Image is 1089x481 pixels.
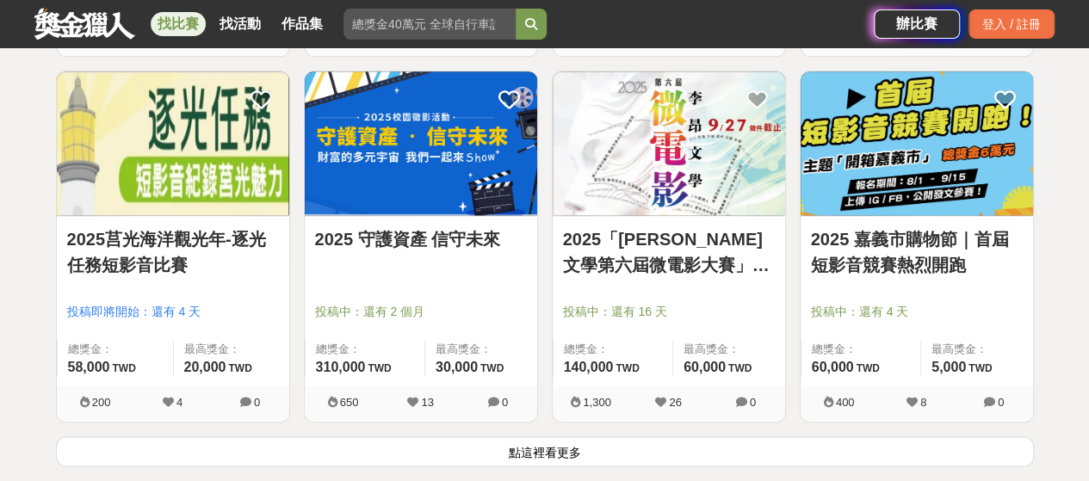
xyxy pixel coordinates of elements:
[998,396,1004,409] span: 0
[67,303,279,321] span: 投稿即將開始：還有 4 天
[421,396,433,409] span: 13
[315,303,527,321] span: 投稿中：還有 2 個月
[68,360,110,374] span: 58,000
[583,396,611,409] span: 1,300
[56,436,1034,466] button: 點這裡看更多
[305,71,537,216] a: Cover Image
[920,396,926,409] span: 8
[92,396,111,409] span: 200
[553,71,785,216] a: Cover Image
[275,12,330,36] a: 作品集
[368,362,391,374] span: TWD
[228,362,251,374] span: TWD
[176,396,183,409] span: 4
[931,360,966,374] span: 5,000
[684,360,726,374] span: 60,000
[564,360,614,374] span: 140,000
[436,360,478,374] span: 30,000
[856,362,879,374] span: TWD
[669,396,681,409] span: 26
[68,341,163,358] span: 總獎金：
[213,12,268,36] a: 找活動
[811,303,1023,321] span: 投稿中：還有 4 天
[812,360,854,374] span: 60,000
[874,9,960,39] a: 辦比賽
[811,226,1023,278] a: 2025 嘉義市購物節｜首屆短影音競賽熱烈開跑
[750,396,756,409] span: 0
[184,360,226,374] span: 20,000
[836,396,855,409] span: 400
[502,396,508,409] span: 0
[343,9,516,40] input: 總獎金40萬元 全球自行車設計比賽
[340,396,359,409] span: 650
[67,226,279,278] a: 2025莒光海洋觀光年-逐光任務短影音比賽
[112,362,135,374] span: TWD
[616,362,639,374] span: TWD
[305,71,537,215] img: Cover Image
[563,226,775,278] a: 2025「[PERSON_NAME]文學第六屆微電影大賽」拍片9/27短片徵件截止
[254,396,260,409] span: 0
[480,362,504,374] span: TWD
[57,71,289,216] a: Cover Image
[436,341,527,358] span: 最高獎金：
[801,71,1033,215] img: Cover Image
[931,341,1023,358] span: 最高獎金：
[564,341,662,358] span: 總獎金：
[553,71,785,215] img: Cover Image
[316,341,414,358] span: 總獎金：
[968,362,992,374] span: TWD
[315,226,527,252] a: 2025 守護資產 信守未來
[316,360,366,374] span: 310,000
[684,341,775,358] span: 最高獎金：
[184,341,279,358] span: 最高獎金：
[151,12,206,36] a: 找比賽
[801,71,1033,216] a: Cover Image
[57,71,289,215] img: Cover Image
[728,362,752,374] span: TWD
[968,9,1055,39] div: 登入 / 註冊
[563,303,775,321] span: 投稿中：還有 16 天
[812,341,910,358] span: 總獎金：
